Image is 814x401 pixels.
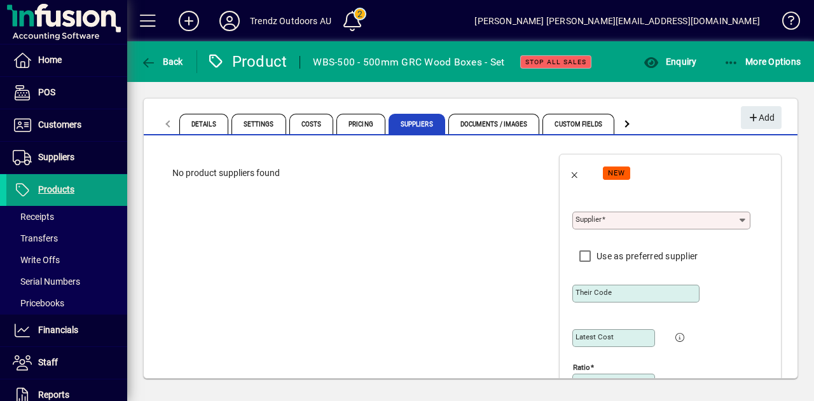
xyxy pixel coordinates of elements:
[313,52,504,72] div: WBS-500 - 500mm GRC Wood Boxes - Set
[38,325,78,335] span: Financials
[747,107,775,128] span: Add
[289,114,334,134] span: Costs
[644,57,696,67] span: Enquiry
[608,169,625,177] span: NEW
[542,114,614,134] span: Custom Fields
[141,57,183,67] span: Back
[209,10,250,32] button: Profile
[6,206,127,228] a: Receipts
[13,276,80,287] span: Serial Numbers
[741,106,782,129] button: Add
[6,109,127,141] a: Customers
[160,154,537,193] div: No product suppliers found
[560,157,590,187] button: Back
[6,249,127,271] a: Write Offs
[389,114,445,134] span: Suppliers
[38,390,69,400] span: Reports
[474,11,760,31] div: [PERSON_NAME] [PERSON_NAME][EMAIL_ADDRESS][DOMAIN_NAME]
[721,50,804,73] button: More Options
[250,11,331,31] div: Trendz Outdoors AU
[336,114,385,134] span: Pricing
[6,228,127,249] a: Transfers
[525,58,586,66] span: Stop all sales
[38,119,81,130] span: Customers
[231,114,286,134] span: Settings
[13,233,58,243] span: Transfers
[6,271,127,292] a: Serial Numbers
[13,255,60,265] span: Write Offs
[573,363,590,372] mat-label: Ratio
[773,3,798,44] a: Knowledge Base
[38,152,74,162] span: Suppliers
[576,332,614,341] mat-label: Latest cost
[6,77,127,109] a: POS
[169,10,209,32] button: Add
[38,55,62,65] span: Home
[448,114,540,134] span: Documents / Images
[137,50,186,73] button: Back
[6,292,127,314] a: Pricebooks
[6,347,127,379] a: Staff
[207,51,287,72] div: Product
[6,44,127,76] a: Home
[576,215,602,224] mat-label: Supplier
[13,212,54,222] span: Receipts
[179,114,228,134] span: Details
[640,50,700,73] button: Enquiry
[6,142,127,173] a: Suppliers
[127,50,197,73] app-page-header-button: Back
[594,250,698,262] label: Use as preferred supplier
[13,298,64,308] span: Pricebooks
[576,288,612,297] mat-label: Their code
[724,57,801,67] span: More Options
[38,87,55,97] span: POS
[6,315,127,346] a: Financials
[38,357,58,367] span: Staff
[38,184,74,194] span: Products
